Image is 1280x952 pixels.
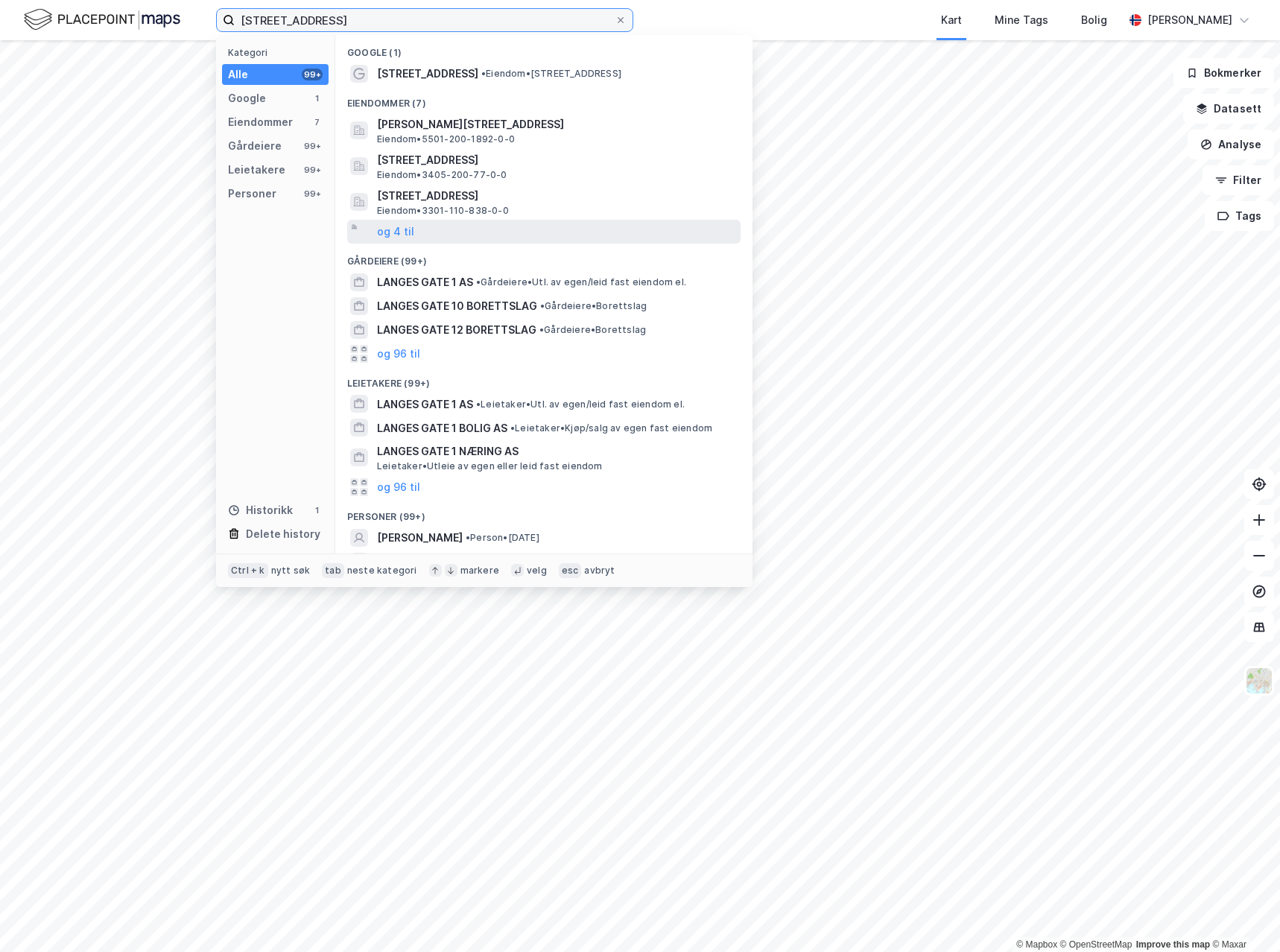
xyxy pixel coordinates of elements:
div: Personer (99+) [335,499,753,526]
span: Leietaker • Utl. av egen/leid fast eiendom el. [476,399,685,410]
span: • [466,532,470,543]
span: • [539,324,544,335]
div: Gårdeiere [228,137,282,155]
span: LANGES GATE 1 BOLIG AS [377,419,507,437]
button: Analyse [1188,130,1274,159]
div: Delete history [246,525,320,543]
span: [STREET_ADDRESS] [377,65,478,83]
div: Kart [941,11,962,29]
button: Tags [1205,201,1274,231]
span: LANGES GATE 1 NÆRING AS [377,442,735,460]
img: Z [1245,667,1273,695]
span: Eiendom • 5501-200-1892-0-0 [377,133,515,145]
span: [STREET_ADDRESS] [377,187,735,205]
button: Datasett [1183,94,1274,124]
div: Gårdeiere (99+) [335,244,753,270]
a: OpenStreetMap [1060,939,1132,950]
button: Filter [1203,165,1274,195]
div: Kategori [228,47,329,58]
a: Improve this map [1136,939,1210,950]
span: [PERSON_NAME][STREET_ADDRESS] [377,115,735,133]
button: og 96 til [377,478,420,496]
span: Leietaker • Utleie av egen eller leid fast eiendom [377,460,603,472]
div: Historikk [228,501,293,519]
a: Mapbox [1016,939,1057,950]
div: Leietakere (99+) [335,366,753,393]
div: Kontrollprogram for chat [1205,880,1280,952]
div: Personer [228,185,276,203]
span: LANGES GATE 10 BORETTSLAG [377,297,537,315]
span: LANGES GATE 12 BORETTSLAG [377,321,536,339]
span: Gårdeiere • Borettslag [540,300,647,312]
div: Leietakere [228,161,285,179]
span: • [540,300,545,311]
input: Søk på adresse, matrikkel, gårdeiere, leietakere eller personer [235,9,615,31]
div: Alle [228,66,248,83]
span: Gårdeiere • Borettslag [539,324,646,336]
div: 1 [311,92,323,104]
span: Eiendom • 3301-110-838-0-0 [377,205,509,217]
div: tab [322,563,344,578]
button: Bokmerker [1173,58,1274,88]
span: • [510,422,515,434]
span: Gårdeiere • Utl. av egen/leid fast eiendom el. [476,276,686,288]
div: esc [559,563,582,578]
div: 99+ [302,140,323,152]
div: 1 [311,504,323,516]
span: Leietaker • Kjøp/salg av egen fast eiendom [510,422,712,434]
div: Google (1) [335,35,753,62]
span: Person • [DATE] [466,532,539,544]
div: avbryt [584,565,615,577]
div: [PERSON_NAME] [1147,11,1232,29]
div: Mine Tags [995,11,1048,29]
span: Eiendom • [STREET_ADDRESS] [481,68,621,80]
div: 99+ [302,164,323,176]
div: markere [460,565,499,577]
span: [STREET_ADDRESS] [377,151,735,169]
div: Bolig [1081,11,1107,29]
div: Eiendommer (7) [335,86,753,112]
span: LANGES GATE 1 AS [377,396,473,413]
div: neste kategori [347,565,417,577]
div: velg [527,565,547,577]
div: nytt søk [271,565,311,577]
span: [PERSON_NAME] [377,529,463,547]
button: og 96 til [377,345,420,363]
button: og 4 til [377,223,414,241]
span: • [476,399,481,410]
div: Ctrl + k [228,563,268,578]
img: logo.f888ab2527a4732fd821a326f86c7f29.svg [24,7,180,33]
div: Eiendommer [228,113,293,131]
span: • [476,276,481,288]
span: Eiendom • 3405-200-77-0-0 [377,169,507,181]
iframe: Chat Widget [1205,880,1280,952]
div: Google [228,89,266,107]
div: 99+ [302,188,323,200]
span: • [481,68,486,79]
div: 7 [311,116,323,128]
span: LANGES GATE 1 AS [377,273,473,291]
div: 99+ [302,69,323,80]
